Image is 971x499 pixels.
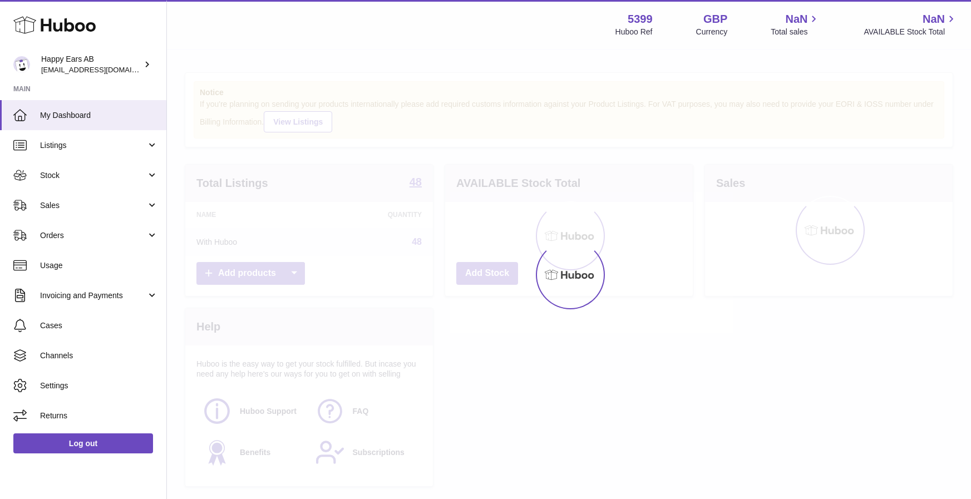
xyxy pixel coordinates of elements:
[40,200,146,211] span: Sales
[13,56,30,73] img: 3pl@happyearsearplugs.com
[40,411,158,421] span: Returns
[628,12,653,27] strong: 5399
[40,260,158,271] span: Usage
[923,12,945,27] span: NaN
[40,230,146,241] span: Orders
[615,27,653,37] div: Huboo Ref
[40,290,146,301] span: Invoicing and Payments
[696,27,728,37] div: Currency
[864,12,958,37] a: NaN AVAILABLE Stock Total
[40,140,146,151] span: Listings
[40,170,146,181] span: Stock
[40,110,158,121] span: My Dashboard
[40,350,158,361] span: Channels
[785,12,807,27] span: NaN
[40,381,158,391] span: Settings
[703,12,727,27] strong: GBP
[13,433,153,453] a: Log out
[40,320,158,331] span: Cases
[41,65,164,74] span: [EMAIL_ADDRESS][DOMAIN_NAME]
[771,12,820,37] a: NaN Total sales
[864,27,958,37] span: AVAILABLE Stock Total
[771,27,820,37] span: Total sales
[41,54,141,75] div: Happy Ears AB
